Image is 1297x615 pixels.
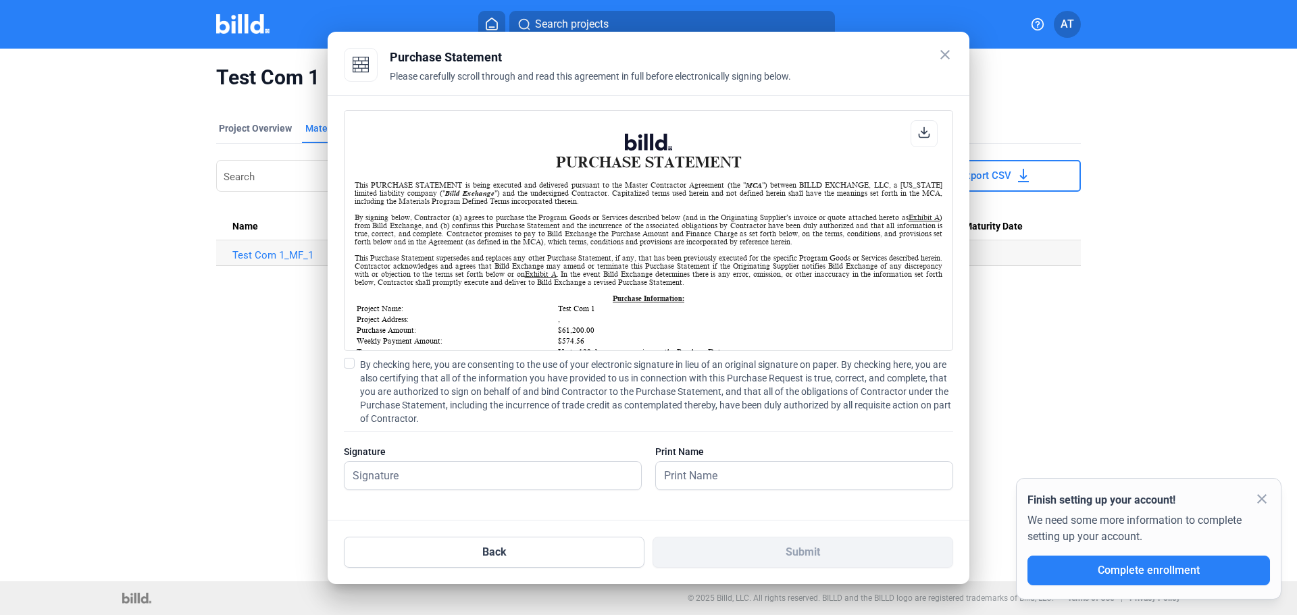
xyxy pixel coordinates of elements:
[557,304,941,313] td: Test Com 1
[909,213,940,221] u: Exhibit A
[355,181,942,205] div: This PURCHASE STATEMENT is being executed and delivered pursuant to the Master Contractor Agreeme...
[557,325,941,335] td: $61,200.00
[390,70,953,99] div: Please carefully scroll through and read this agreement in full before electronically signing below.
[937,47,953,63] mat-icon: close
[360,358,953,425] span: By checking here, you are consenting to the use of your electronic signature in lieu of an origin...
[356,336,556,346] td: Weekly Payment Amount:
[356,304,556,313] td: Project Name:
[356,347,556,356] td: Term:
[613,294,684,302] u: Purchase Information:
[344,537,644,568] button: Back
[653,537,953,568] button: Submit
[355,213,942,246] div: By signing below, Contractor (a) agrees to purchase the Program Goods or Services described below...
[445,189,494,197] i: Billd Exchange
[356,315,556,324] td: Project Address:
[345,462,626,489] input: Signature
[356,325,556,335] td: Purchase Amount:
[525,270,557,278] u: Exhibit A
[355,254,942,286] div: This Purchase Statement supersedes and replaces any other Purchase Statement, if any, that has be...
[557,336,941,346] td: $574.56
[344,445,642,458] div: Signature
[557,347,941,356] td: Up to 120 days, commencing on the Purchase Date
[355,134,942,171] h1: PURCHASE STATEMENT
[655,445,953,458] div: Print Name
[390,48,953,67] div: Purchase Statement
[656,462,938,489] input: Print Name
[746,181,762,189] i: MCA
[557,315,941,324] td: ,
